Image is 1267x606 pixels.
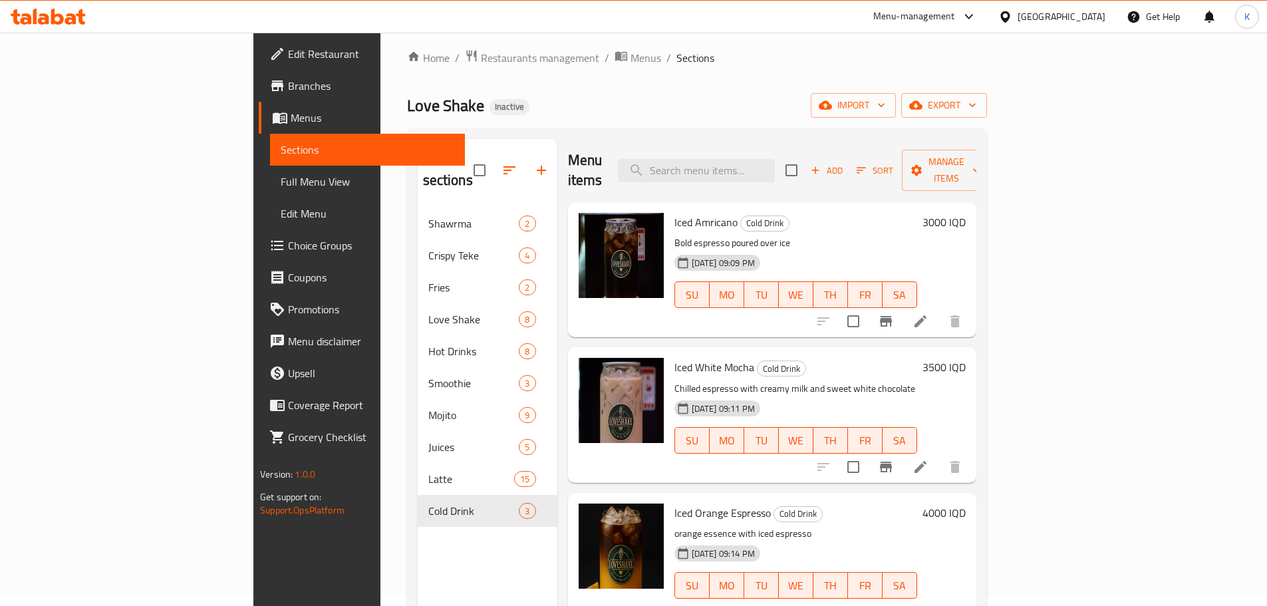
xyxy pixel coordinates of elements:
span: Grocery Checklist [288,429,454,445]
a: Upsell [259,357,465,389]
span: MO [715,576,739,595]
span: Mojito [428,407,519,423]
div: Shawrma2 [418,208,557,239]
a: Coupons [259,261,465,293]
span: Sort sections [493,154,525,186]
button: FR [848,281,883,308]
span: Promotions [288,301,454,317]
span: Iced Orange Espresso [674,503,771,523]
a: Menus [259,102,465,134]
a: Promotions [259,293,465,325]
span: 9 [519,409,535,422]
a: Edit Restaurant [259,38,465,70]
button: SA [883,572,917,599]
span: K [1244,9,1250,24]
span: 2 [519,218,535,230]
span: Sections [676,50,714,66]
span: Menus [631,50,661,66]
span: Choice Groups [288,237,454,253]
span: Menu disclaimer [288,333,454,349]
a: Coverage Report [259,389,465,421]
span: TU [750,431,774,450]
button: Add [805,160,848,181]
span: Upsell [288,365,454,381]
div: Fries2 [418,271,557,303]
button: FR [848,572,883,599]
p: Chilled espresso with creamy milk and sweet white chocolate [674,380,917,397]
button: Manage items [902,150,991,191]
span: import [821,97,885,114]
div: Menu-management [873,9,955,25]
button: MO [710,281,744,308]
span: Edit Restaurant [288,46,454,62]
button: SA [883,281,917,308]
li: / [666,50,671,66]
span: TU [750,576,774,595]
span: Select all sections [466,156,493,184]
a: Menus [615,49,661,67]
div: Latte15 [418,463,557,495]
span: FR [853,431,877,450]
div: Hot Drinks8 [418,335,557,367]
div: Crispy Teke [428,247,519,263]
span: [DATE] 09:11 PM [686,402,760,415]
button: delete [939,305,971,337]
span: Shawrma [428,216,519,231]
p: orange essence with iced espresso [674,526,917,542]
div: Inactive [490,99,529,115]
span: Branches [288,78,454,94]
span: Select to update [839,307,867,335]
button: TU [744,281,779,308]
nav: Menu sections [418,202,557,532]
span: Fries [428,279,519,295]
img: Iced White Mocha [579,358,664,443]
span: Coverage Report [288,397,454,413]
span: SU [680,285,704,305]
span: 8 [519,345,535,358]
span: Cold Drink [758,361,805,377]
span: MO [715,285,739,305]
span: Select section [777,156,805,184]
span: 1.0.0 [295,466,315,483]
a: Menu disclaimer [259,325,465,357]
span: Iced Amricano [674,212,738,232]
span: SA [888,285,912,305]
span: Cold Drink [428,503,519,519]
span: Love Shake [428,311,519,327]
span: Select to update [839,453,867,481]
a: Edit menu item [913,459,928,475]
a: Edit Menu [270,198,465,229]
span: WE [784,576,808,595]
span: 2 [519,281,535,294]
button: Branch-specific-item [870,451,902,483]
div: Juices5 [418,431,557,463]
div: Cold Drink [740,216,789,231]
span: SU [680,576,704,595]
span: 3 [519,377,535,390]
h6: 3000 IQD [922,213,966,231]
button: export [901,93,987,118]
button: WE [779,572,813,599]
button: TU [744,572,779,599]
span: SA [888,431,912,450]
span: Latte [428,471,515,487]
a: Grocery Checklist [259,421,465,453]
button: Sort [853,160,897,181]
button: WE [779,427,813,454]
button: Add section [525,154,557,186]
input: search [618,159,775,182]
div: Love Shake8 [418,303,557,335]
span: Coupons [288,269,454,285]
div: Smoothie3 [418,367,557,399]
a: Support.OpsPlatform [260,502,345,519]
div: Cold Drink [757,361,806,377]
span: Inactive [490,101,529,112]
span: [DATE] 09:09 PM [686,257,760,269]
div: Crispy Teke4 [418,239,557,271]
button: MO [710,427,744,454]
span: Menus [291,110,454,126]
span: FR [853,576,877,595]
span: WE [784,285,808,305]
span: 8 [519,313,535,326]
